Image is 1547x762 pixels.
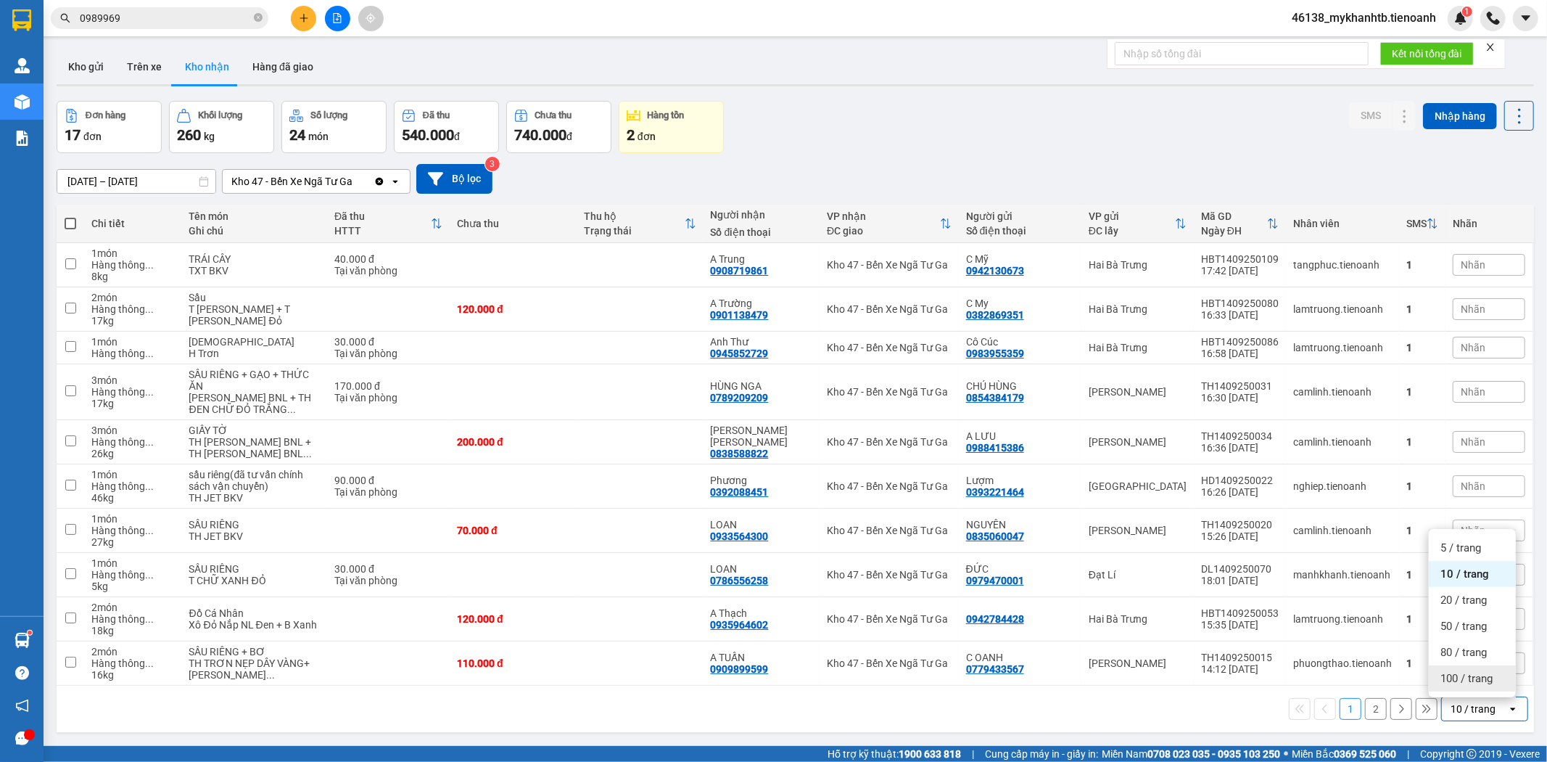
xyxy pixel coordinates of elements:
div: 0979470001 [966,575,1024,586]
span: Nhãn [1461,480,1485,492]
span: kg [204,131,215,142]
div: HBT1409250053 [1201,607,1279,619]
div: manhkhanh.tienoanh [1293,569,1392,581]
div: Hàng thông thường [91,436,174,448]
div: 1 [1406,569,1438,581]
div: SẦU RIÊNG [189,519,320,530]
div: TXT BKV [189,265,320,276]
div: 0779433567 [966,663,1024,675]
span: Nhãn [1461,259,1485,271]
div: 1 món [91,557,174,569]
span: đ [454,131,460,142]
div: Chưa thu [457,218,569,229]
div: 5 kg [91,581,174,592]
div: Ghi chú [189,225,320,237]
div: [PERSON_NAME] [1089,525,1187,536]
div: Chưa thu [535,110,572,120]
div: Đồ Cá Nhân [189,607,320,619]
div: ĐC lấy [1089,225,1175,237]
div: lamtruong.tienoanh [1293,303,1392,315]
div: sầu riêng(đã tư vấn chính sách vận chuyển) [189,469,320,492]
span: 17 [65,126,81,144]
span: Miền Nam [1102,746,1280,762]
span: ... [145,525,154,536]
div: 1 món [91,513,174,525]
div: HBT1409250086 [1201,336,1279,348]
div: Hàng thông thường [91,348,174,359]
div: Tại văn phòng [334,265,442,276]
div: 30.000 đ [334,336,442,348]
span: file-add [332,13,342,23]
div: 1 [1406,613,1438,625]
div: 0789209209 [711,392,769,403]
span: ... [303,448,312,459]
div: LOAN [711,563,813,575]
button: 1 [1340,698,1361,720]
div: Đạt Lí [1089,569,1187,581]
div: HÙNG NGA [711,380,813,392]
span: ... [145,480,154,492]
div: Khối lượng [198,110,242,120]
div: 15:26 [DATE] [1201,530,1279,542]
div: camlinh.tienoanh [1293,436,1392,448]
div: NGUYÊN [966,519,1074,530]
div: 0988415386 [966,442,1024,454]
div: Kho 47 - Bến Xe Ngã Tư Ga [827,386,952,398]
div: VP gửi [1089,210,1175,222]
div: Người gửi [966,210,1074,222]
div: SMS [1406,218,1427,229]
button: Bộ lọc [416,164,492,194]
span: đ [566,131,572,142]
span: close [1485,42,1496,52]
div: 200.000 đ [457,436,569,448]
strong: 1900 633 818 [899,748,961,760]
div: Thu hộ [584,210,685,222]
div: HTTT [334,225,431,237]
span: ... [145,303,154,315]
div: lamtruong.tienoanh [1293,342,1392,353]
div: Hai Bà Trưng [1089,342,1187,353]
div: Lượm [966,475,1074,486]
button: SMS [1349,102,1393,128]
div: Đơn hàng [86,110,125,120]
div: Hàng thông thường [91,259,174,271]
div: TH1409250031 [1201,380,1279,392]
img: phone-icon [1487,12,1500,25]
div: A Trường [711,298,813,309]
span: ... [145,259,154,271]
div: TH JET BKV [189,492,320,504]
input: Nhập số tổng đài [1115,42,1369,65]
div: 0835060047 [966,530,1024,542]
div: Số điện thoại [711,226,813,238]
span: 5 / trang [1440,541,1481,555]
input: Selected Kho 47 - Bến Xe Ngã Tư Ga. [354,174,355,189]
div: C Mỹ [966,253,1074,265]
span: 100 / trang [1440,671,1493,686]
div: nghiep.tienoanh [1293,480,1392,492]
div: HBT1409250080 [1201,298,1279,309]
div: 90.000 đ [334,475,442,486]
div: Tại văn phòng [334,392,442,403]
div: TH1409250034 [1201,430,1279,442]
div: 110.000 đ [457,657,569,669]
div: 16:30 [DATE] [1201,392,1279,403]
div: Kho 47 - Bến Xe Ngã Tư Ga [827,569,952,581]
span: Miền Bắc [1292,746,1396,762]
div: 3 món [91,374,174,386]
button: Kho nhận [173,49,241,84]
div: Hàng thông thường [91,480,174,492]
span: Nhãn [1461,342,1485,353]
span: Kết nối tổng đài [1392,46,1462,62]
div: ĐỨC [966,563,1074,575]
svg: Clear value [374,176,385,187]
span: question-circle [15,666,29,680]
div: Kho 47 - Bến Xe Ngã Tư Ga [827,303,952,315]
span: ... [145,386,154,398]
div: 27 kg [91,536,174,548]
span: Nhãn [1461,436,1485,448]
img: warehouse-icon [15,94,30,110]
div: 26 kg [91,448,174,459]
button: Chưa thu740.000đ [506,101,611,153]
div: 18 kg [91,625,174,636]
div: TH1409250020 [1201,519,1279,530]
